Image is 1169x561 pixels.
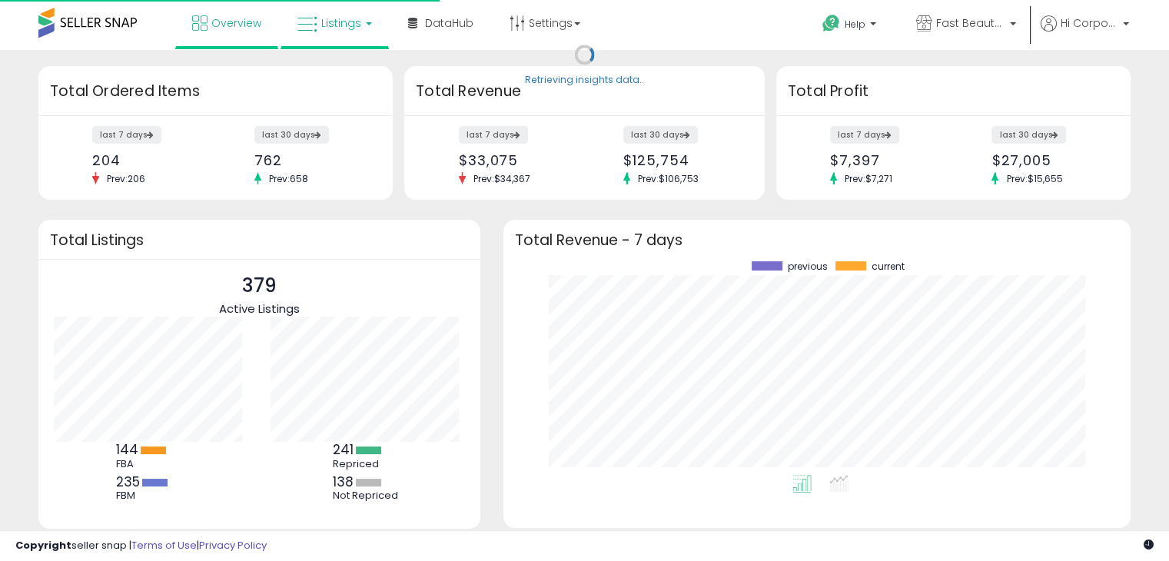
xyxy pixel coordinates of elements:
[991,152,1103,168] div: $27,005
[15,538,71,553] strong: Copyright
[92,152,204,168] div: 204
[116,440,138,459] b: 144
[116,490,185,502] div: FBM
[837,172,900,185] span: Prev: $7,271
[116,473,140,491] b: 235
[623,152,738,168] div: $125,754
[830,126,899,144] label: last 7 days
[998,172,1070,185] span: Prev: $15,655
[199,538,267,553] a: Privacy Policy
[219,271,300,300] p: 379
[466,172,538,185] span: Prev: $34,367
[623,126,698,144] label: last 30 days
[936,15,1005,31] span: Fast Beauty ([GEOGRAPHIC_DATA])
[830,152,942,168] div: $7,397
[459,152,573,168] div: $33,075
[211,15,261,31] span: Overview
[630,172,706,185] span: Prev: $106,753
[333,473,354,491] b: 138
[333,490,402,502] div: Not Repriced
[50,81,381,102] h3: Total Ordered Items
[991,126,1066,144] label: last 30 days
[15,539,267,553] div: seller snap | |
[872,261,905,272] span: current
[822,14,841,33] i: Get Help
[1061,15,1118,31] span: Hi Corporate
[845,18,865,31] span: Help
[261,172,316,185] span: Prev: 658
[416,81,753,102] h3: Total Revenue
[321,15,361,31] span: Listings
[333,440,354,459] b: 241
[116,458,185,470] div: FBA
[254,152,366,168] div: 762
[333,458,402,470] div: Repriced
[1041,15,1129,50] a: Hi Corporate
[219,300,300,317] span: Active Listings
[50,234,469,246] h3: Total Listings
[788,81,1119,102] h3: Total Profit
[788,261,828,272] span: previous
[131,538,197,553] a: Terms of Use
[425,15,473,31] span: DataHub
[92,126,161,144] label: last 7 days
[810,2,892,50] a: Help
[99,172,153,185] span: Prev: 206
[515,234,1119,246] h3: Total Revenue - 7 days
[525,74,644,88] div: Retrieving insights data..
[459,126,528,144] label: last 7 days
[254,126,329,144] label: last 30 days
